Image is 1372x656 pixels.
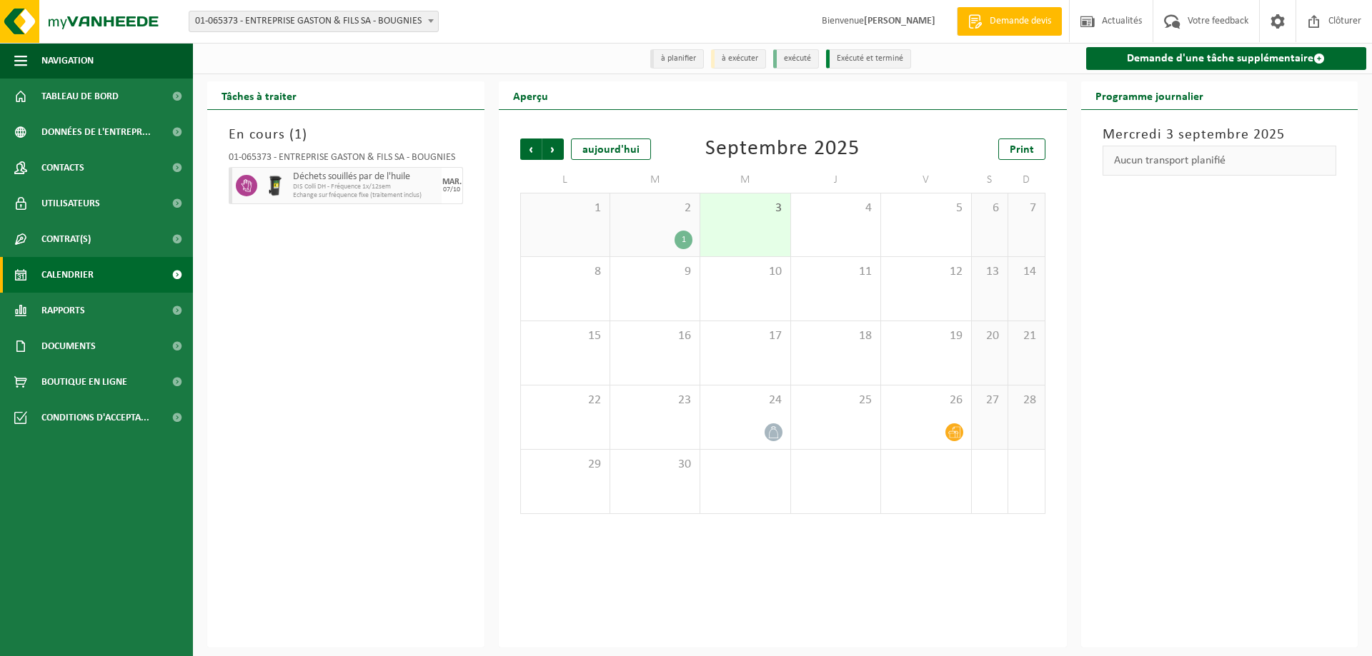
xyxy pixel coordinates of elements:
[707,264,782,280] span: 10
[798,328,873,344] span: 18
[189,11,438,31] span: 01-065373 - ENTREPRISE GASTON & FILS SA - BOUGNIES
[41,293,85,328] span: Rapports
[707,328,782,344] span: 17
[1015,201,1037,216] span: 7
[520,138,542,160] span: Précédent
[888,201,963,216] span: 5
[773,49,819,69] li: exécuté
[41,43,94,79] span: Navigation
[707,393,782,408] span: 24
[617,201,692,216] span: 2
[41,257,94,293] span: Calendrier
[41,221,91,257] span: Contrat(s)
[528,201,602,216] span: 1
[881,167,971,193] td: V
[700,167,790,193] td: M
[41,186,100,221] span: Utilisateurs
[1015,393,1037,408] span: 28
[264,175,286,196] img: WB-0240-HPE-BK-01
[294,128,302,142] span: 1
[979,328,1000,344] span: 20
[207,81,311,109] h2: Tâches à traiter
[986,14,1055,29] span: Demande devis
[542,138,564,160] span: Suivant
[41,150,84,186] span: Contacts
[675,231,692,249] div: 1
[293,191,438,200] span: Echange sur fréquence fixe (traitement inclus)
[293,171,438,183] span: Déchets souillés par de l'huile
[979,201,1000,216] span: 6
[528,328,602,344] span: 15
[189,11,439,32] span: 01-065373 - ENTREPRISE GASTON & FILS SA - BOUGNIES
[705,138,860,160] div: Septembre 2025
[617,393,692,408] span: 23
[41,328,96,364] span: Documents
[826,49,911,69] li: Exécuté et terminé
[972,167,1008,193] td: S
[617,264,692,280] span: 9
[864,16,935,26] strong: [PERSON_NAME]
[293,183,438,191] span: DIS Colli DH - Fréquence 1x/12sem
[520,167,610,193] td: L
[528,393,602,408] span: 22
[617,328,692,344] span: 16
[229,124,463,146] h3: En cours ( )
[650,49,704,69] li: à planifier
[1103,124,1337,146] h3: Mercredi 3 septembre 2025
[798,393,873,408] span: 25
[979,264,1000,280] span: 13
[1015,264,1037,280] span: 14
[791,167,881,193] td: J
[442,178,462,186] div: MAR.
[1103,146,1337,176] div: Aucun transport planifié
[528,264,602,280] span: 8
[229,153,463,167] div: 01-065373 - ENTREPRISE GASTON & FILS SA - BOUGNIES
[711,49,766,69] li: à exécuter
[1086,47,1367,70] a: Demande d'une tâche supplémentaire
[888,328,963,344] span: 19
[957,7,1062,36] a: Demande devis
[979,393,1000,408] span: 27
[41,400,149,435] span: Conditions d'accepta...
[528,457,602,473] span: 29
[798,264,873,280] span: 11
[798,201,873,216] span: 4
[1010,144,1034,156] span: Print
[499,81,562,109] h2: Aperçu
[888,393,963,408] span: 26
[1015,328,1037,344] span: 21
[41,79,119,114] span: Tableau de bord
[1008,167,1045,193] td: D
[41,114,151,150] span: Données de l'entrepr...
[617,457,692,473] span: 30
[1081,81,1218,109] h2: Programme journalier
[707,201,782,216] span: 3
[571,138,651,160] div: aujourd'hui
[888,264,963,280] span: 12
[998,138,1045,160] a: Print
[610,167,700,193] td: M
[41,364,127,400] span: Boutique en ligne
[443,186,460,193] div: 07/10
